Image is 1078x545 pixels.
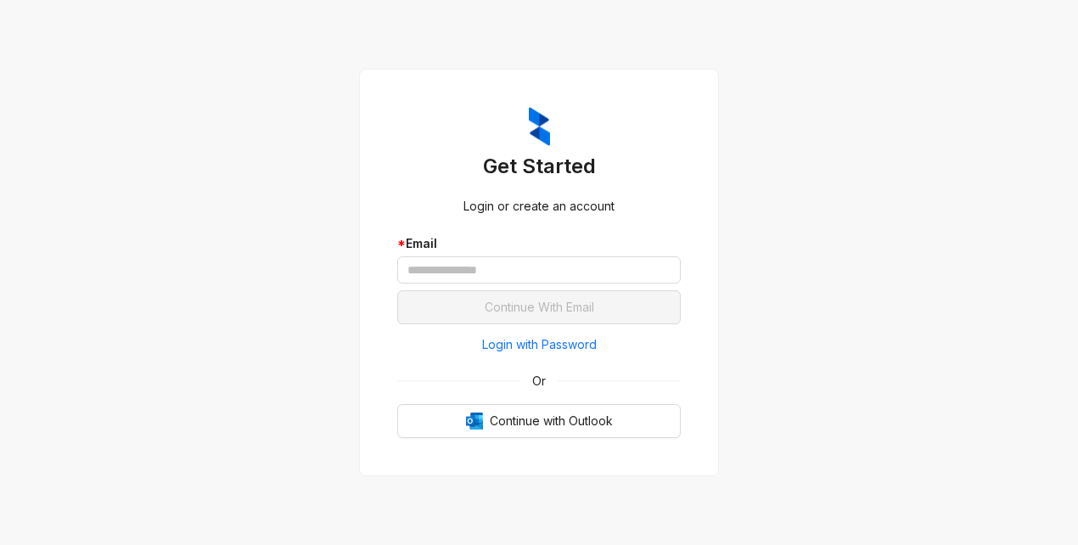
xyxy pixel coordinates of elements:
[397,331,681,358] button: Login with Password
[529,107,550,146] img: ZumaIcon
[482,335,597,354] span: Login with Password
[490,412,613,430] span: Continue with Outlook
[397,404,681,438] button: OutlookContinue with Outlook
[397,290,681,324] button: Continue With Email
[397,234,681,253] div: Email
[520,372,558,390] span: Or
[397,197,681,216] div: Login or create an account
[397,153,681,180] h3: Get Started
[466,413,483,430] img: Outlook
